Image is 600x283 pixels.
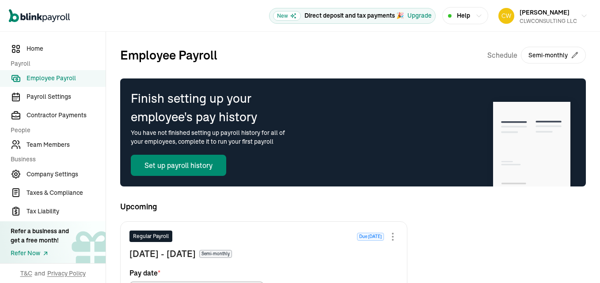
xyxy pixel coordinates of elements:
span: Regular Payroll [133,232,169,240]
span: Team Members [27,140,106,149]
button: Set up payroll history [131,155,226,176]
span: Company Settings [27,170,106,179]
div: Schedule [487,46,586,64]
button: Semi-monthly [521,47,586,63]
button: Help [442,7,488,24]
span: Payroll Settings [27,92,106,101]
div: CLWCONSULTING LLC [520,17,577,25]
button: [PERSON_NAME]CLWCONSULTING LLC [495,5,591,27]
p: Direct deposit and tax payments 🎉 [304,11,404,20]
span: Pay date [129,268,160,278]
h2: Employee Payroll [120,46,217,64]
span: Home [27,44,106,53]
nav: Global [9,3,70,29]
span: T&C [20,269,32,278]
span: Due [DATE] [357,233,384,241]
span: Payroll [11,59,100,68]
iframe: Chat Widget [556,241,600,283]
span: Privacy Policy [47,269,86,278]
span: Business [11,155,100,164]
span: [PERSON_NAME] [520,8,570,16]
div: Refer a business and get a free month! [11,227,69,245]
span: Tax Liability [27,207,106,216]
a: Refer Now [11,249,69,258]
button: Upgrade [407,11,432,20]
span: You have not finished setting up payroll history for all of your employees, complete it to run yo... [131,126,294,146]
span: Contractor Payments [27,111,106,120]
span: People [11,126,100,135]
span: Upcoming [120,201,586,212]
span: Employee Payroll [27,74,106,83]
span: Help [457,11,470,20]
span: Semi-monthly [199,250,232,258]
span: [DATE] - [DATE] [129,247,196,261]
span: New [273,11,301,21]
span: Finish setting up your employee's pay history [131,89,276,126]
span: Taxes & Compliance [27,188,106,197]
